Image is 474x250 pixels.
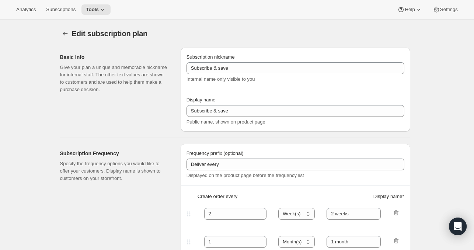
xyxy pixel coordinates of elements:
[187,105,404,117] input: Subscribe & Save
[405,7,415,13] span: Help
[187,76,255,82] span: Internal name only visible to you
[81,4,111,15] button: Tools
[187,119,265,125] span: Public name, shown on product page
[60,53,169,61] h2: Basic Info
[72,29,148,38] span: Edit subscription plan
[187,54,235,60] span: Subscription nickname
[327,208,381,220] input: 1 month
[187,97,216,103] span: Display name
[46,7,76,13] span: Subscriptions
[60,28,70,39] button: Subscription plans
[60,64,169,93] p: Give your plan a unique and memorable nickname for internal staff. The other text values are show...
[327,236,381,248] input: 1 month
[86,7,99,13] span: Tools
[187,159,404,170] input: Deliver every
[187,62,404,74] input: Subscribe & Save
[373,193,404,200] span: Display name *
[60,160,169,182] p: Specify the frequency options you would like to offer your customers. Display name is shown to cu...
[42,4,80,15] button: Subscriptions
[440,7,458,13] span: Settings
[393,4,426,15] button: Help
[449,218,467,235] div: Open Intercom Messenger
[187,173,304,178] span: Displayed on the product page before the frequency list
[198,193,237,200] span: Create order every
[12,4,40,15] button: Analytics
[187,150,244,156] span: Frequency prefix (optional)
[16,7,36,13] span: Analytics
[428,4,462,15] button: Settings
[60,150,169,157] h2: Subscription Frequency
